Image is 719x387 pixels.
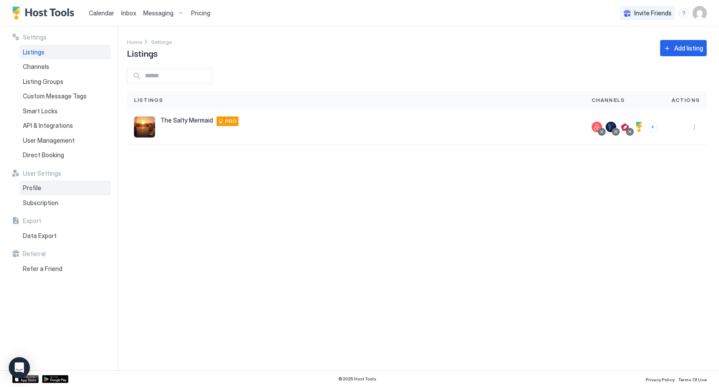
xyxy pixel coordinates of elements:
[648,122,658,132] button: Connect channels
[19,261,111,276] a: Refer a Friend
[660,40,707,56] button: Add listing
[23,63,49,71] span: Channels
[89,8,114,18] a: Calendar
[678,374,707,383] a: Terms Of Use
[689,122,700,132] button: More options
[121,9,136,17] span: Inbox
[646,374,675,383] a: Privacy Policy
[23,250,46,258] span: Referral
[23,199,58,207] span: Subscription
[23,107,58,115] span: Smart Locks
[12,7,78,20] a: Host Tools Logo
[23,78,63,86] span: Listing Groups
[679,8,689,18] div: menu
[19,45,111,60] a: Listings
[23,33,47,41] span: Settings
[19,148,111,163] a: Direct Booking
[23,48,44,56] span: Listings
[23,265,62,273] span: Refer a Friend
[143,9,173,17] span: Messaging
[23,217,41,225] span: Export
[23,232,57,240] span: Data Export
[127,37,142,46] div: Breadcrumb
[592,96,625,104] span: Channels
[693,6,707,20] div: User profile
[134,96,163,104] span: Listings
[151,37,172,46] div: Breadcrumb
[42,375,69,383] a: Google Play Store
[121,8,136,18] a: Inbox
[141,69,212,83] input: Input Field
[127,39,142,45] span: Home
[646,377,675,382] span: Privacy Policy
[19,195,111,210] a: Subscription
[19,133,111,148] a: User Management
[23,122,73,130] span: API & Integrations
[127,37,142,46] a: Home
[23,170,61,177] span: User Settings
[634,9,672,17] span: Invite Friends
[338,376,376,382] span: © 2025 Host Tools
[134,116,155,137] div: listing image
[12,375,39,383] a: App Store
[19,118,111,133] a: API & Integrations
[19,74,111,89] a: Listing Groups
[19,104,111,119] a: Smart Locks
[151,37,172,46] a: Settings
[19,89,111,104] a: Custom Message Tags
[689,122,700,132] div: menu
[23,137,75,145] span: User Management
[23,151,64,159] span: Direct Booking
[191,9,210,17] span: Pricing
[23,184,41,192] span: Profile
[151,39,172,45] span: Settings
[674,43,703,53] div: Add listing
[127,46,158,59] span: Listings
[23,92,87,100] span: Custom Message Tags
[672,96,700,104] span: Actions
[678,377,707,382] span: Terms Of Use
[89,9,114,17] span: Calendar
[225,117,237,125] span: PRO
[19,181,111,195] a: Profile
[19,59,111,74] a: Channels
[19,228,111,243] a: Data Export
[160,116,213,124] span: The Salty Mermaid
[9,357,30,378] div: Open Intercom Messenger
